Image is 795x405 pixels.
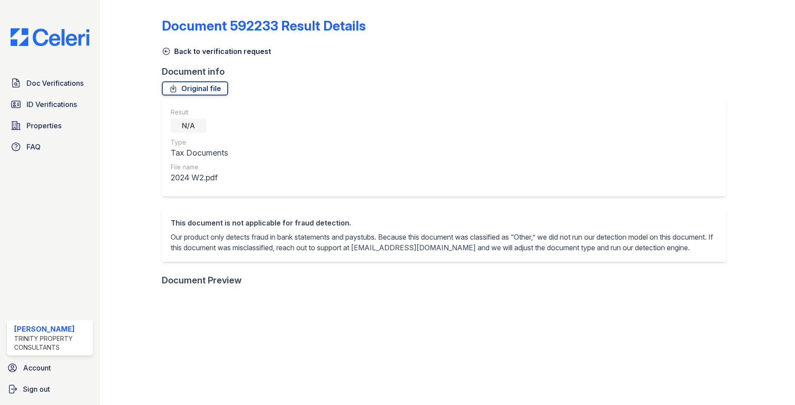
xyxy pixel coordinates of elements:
[171,232,718,253] p: Our product only detects fraud in bank statements and paystubs. Because this document was classif...
[171,118,206,133] div: N/A
[4,28,96,46] img: CE_Logo_Blue-a8612792a0a2168367f1c8372b55b34899dd931a85d93a1a3d3e32e68fde9ad4.png
[27,99,77,110] span: ID Verifications
[162,65,734,78] div: Document info
[171,147,228,159] div: Tax Documents
[171,218,718,228] div: This document is not applicable for fraud detection.
[4,359,96,377] a: Account
[27,141,41,152] span: FAQ
[23,363,51,373] span: Account
[27,78,84,88] span: Doc Verifications
[171,172,228,184] div: 2024 W2.pdf
[7,138,93,156] a: FAQ
[7,117,93,134] a: Properties
[23,384,50,394] span: Sign out
[14,334,89,352] div: Trinity Property Consultants
[14,324,89,334] div: [PERSON_NAME]
[4,380,96,398] a: Sign out
[162,81,228,96] a: Original file
[7,74,93,92] a: Doc Verifications
[162,274,242,287] div: Document Preview
[758,370,786,396] iframe: chat widget
[162,46,271,57] a: Back to verification request
[162,18,366,34] a: Document 592233 Result Details
[171,108,228,117] div: Result
[171,163,228,172] div: File name
[7,96,93,113] a: ID Verifications
[171,138,228,147] div: Type
[27,120,61,131] span: Properties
